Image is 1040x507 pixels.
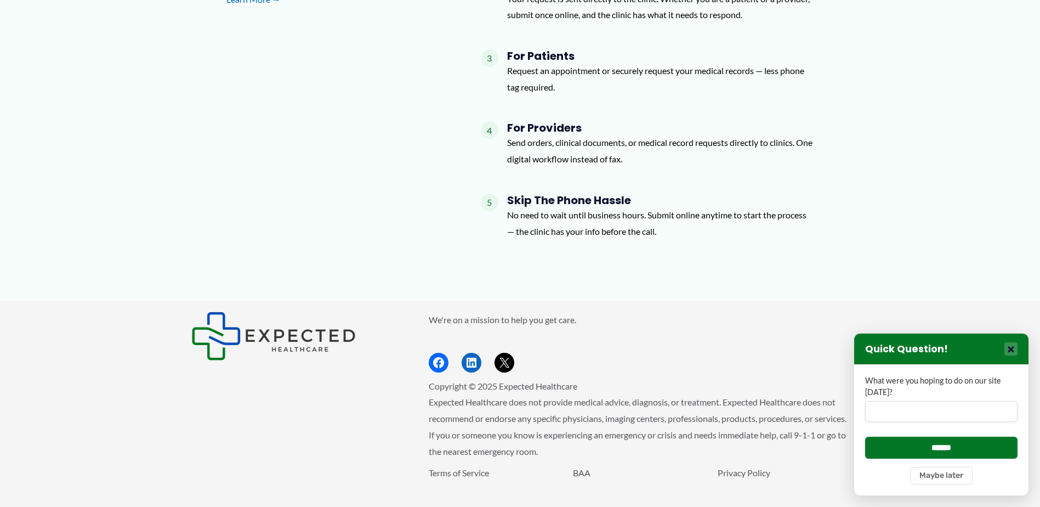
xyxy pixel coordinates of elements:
button: Maybe later [910,467,973,485]
p: We're on a mission to help you get care. [429,312,849,328]
a: Privacy Policy [718,467,770,478]
h3: Quick Question! [865,343,948,356]
h4: For Providers [507,121,814,134]
span: 4 [481,121,498,139]
span: 3 [481,49,498,67]
span: Copyright © 2025 Expected Healthcare [429,381,577,391]
p: Send orders, clinical documents, or medical record requests directly to clinics. One digital work... [507,134,814,167]
button: Close [1004,342,1018,356]
p: No need to wait until business hours. Submit online anytime to start the process — the clinic has... [507,207,814,239]
label: What were you hoping to do on our site [DATE]? [865,375,1018,398]
a: Terms of Service [429,467,489,478]
aside: Footer Widget 2 [429,312,849,373]
span: Expected Healthcare does not provide medical advice, diagnosis, or treatment. Expected Healthcare... [429,397,846,456]
aside: Footer Widget 3 [429,465,849,506]
aside: Footer Widget 1 [191,312,401,360]
h4: For Patients [507,49,814,63]
a: BAA [573,467,590,478]
p: Request an appointment or securely request your medical records — less phone tag required. [507,63,814,95]
span: 5 [481,194,498,211]
img: Expected Healthcare Logo - side, dark font, small [191,312,356,360]
h4: Skip the Phone Hassle [507,194,814,207]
